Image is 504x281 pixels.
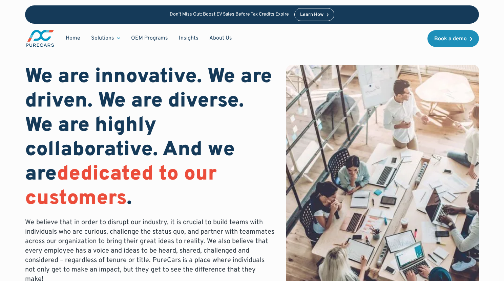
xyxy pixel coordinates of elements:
[300,13,323,17] div: Learn How
[25,29,55,48] img: purecars logo
[173,32,204,45] a: Insights
[25,29,55,48] a: main
[25,65,275,211] h1: We are innovative. We are driven. We are diverse. We are highly collaborative. And we are .
[86,32,126,45] div: Solutions
[170,12,289,18] p: Don’t Miss Out: Boost EV Sales Before Tax Credits Expire
[427,30,479,47] a: Book a demo
[294,8,335,21] a: Learn How
[126,32,173,45] a: OEM Programs
[434,36,467,42] div: Book a demo
[25,162,217,212] span: dedicated to our customers
[60,32,86,45] a: Home
[204,32,237,45] a: About Us
[91,34,114,42] div: Solutions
